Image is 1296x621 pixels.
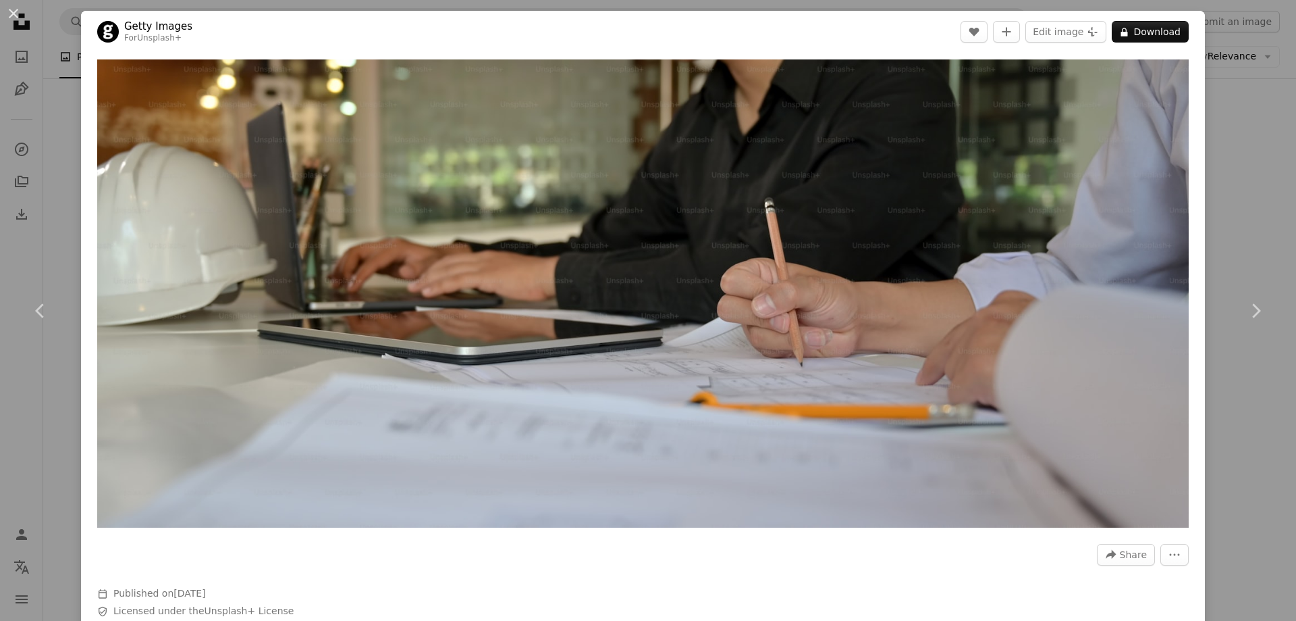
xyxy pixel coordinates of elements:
span: Published on [113,588,206,599]
a: Getty Images [124,20,192,33]
img: Cropped shot of two engineers working together with blueprint, digital tablet and laptop on offic... [97,59,1189,528]
img: Go to Getty Images's profile [97,21,119,43]
button: More Actions [1160,544,1189,566]
button: Add to Collection [993,21,1020,43]
div: For [124,33,192,44]
span: Share [1120,545,1147,565]
button: Download [1112,21,1189,43]
button: Zoom in on this image [97,59,1189,528]
span: Licensed under the [113,605,294,618]
button: Edit image [1025,21,1106,43]
a: Next [1215,246,1296,376]
button: Like [961,21,988,43]
a: Unsplash+ [137,33,182,43]
a: Unsplash+ License [205,605,294,616]
time: August 26, 2022 at 7:30:15 AM GMT+5:30 [173,588,205,599]
button: Share this image [1097,544,1155,566]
